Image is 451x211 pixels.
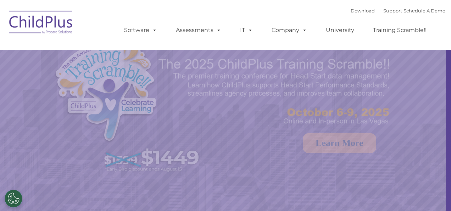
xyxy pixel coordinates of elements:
[265,23,314,37] a: Company
[303,133,376,153] a: Learn More
[403,8,445,13] a: Schedule A Demo
[5,190,22,207] button: Cookies Settings
[351,8,375,13] a: Download
[169,23,228,37] a: Assessments
[319,23,361,37] a: University
[117,23,164,37] a: Software
[383,8,402,13] a: Support
[6,6,77,41] img: ChildPlus by Procare Solutions
[366,23,434,37] a: Training Scramble!!
[233,23,260,37] a: IT
[351,8,445,13] font: |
